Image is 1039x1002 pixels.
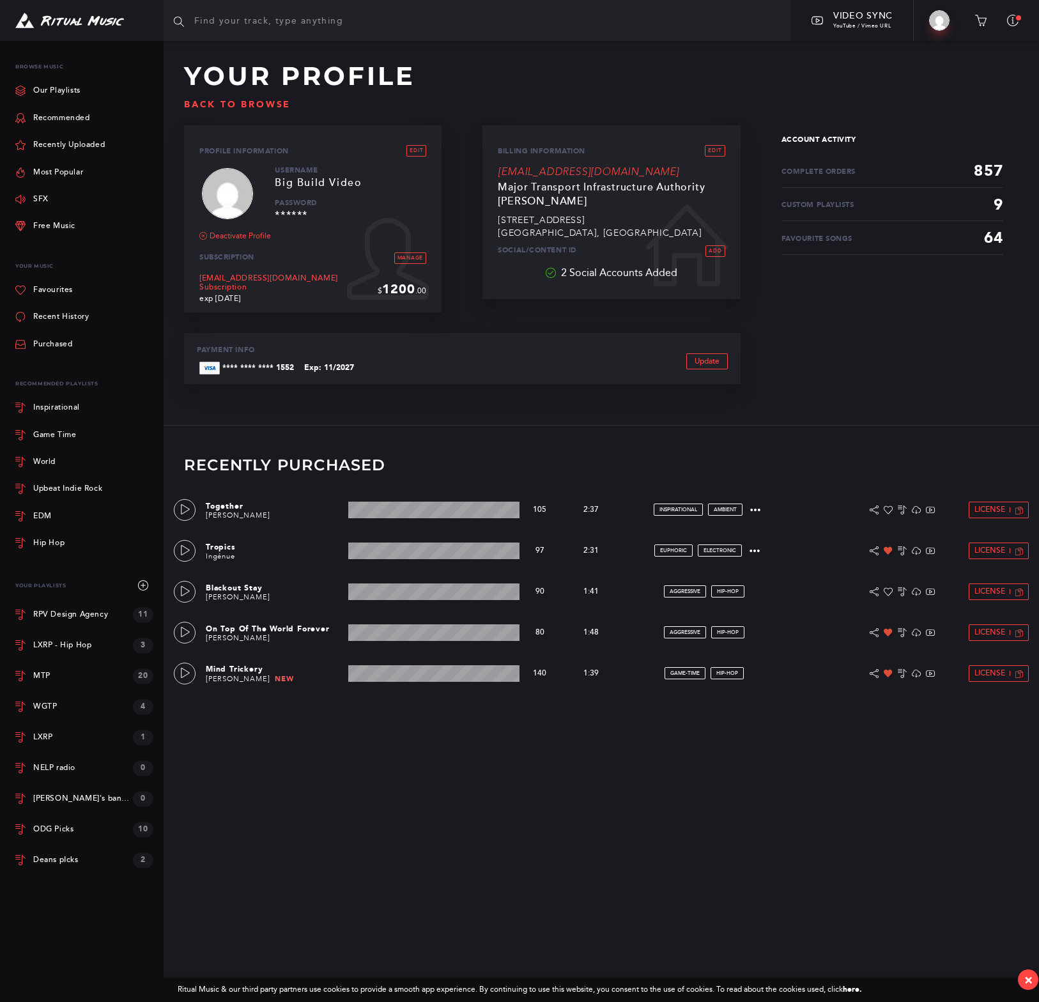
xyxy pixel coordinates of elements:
[15,449,153,475] a: World
[133,822,153,837] div: 10
[498,246,649,254] h5: Social/Content ID
[275,174,426,189] p: Big Build Video
[184,456,386,474] h3: Recently Purchased
[15,783,153,814] a: [PERSON_NAME]'s bangin beatz 0
[704,548,736,553] span: electronic
[184,99,291,110] a: Back to browse
[33,856,79,865] div: Deans pIcks
[705,245,725,257] a: Add
[670,629,700,635] span: aggressive
[15,256,153,277] p: Your Music
[206,663,343,675] p: Mind Trickery
[206,634,270,642] a: [PERSON_NAME]
[15,753,153,783] a: NELP radio 0
[199,274,378,292] p: [EMAIL_ADDRESS][DOMAIN_NAME] Subscription
[781,135,1003,144] p: Account Activity
[33,458,56,466] div: World
[33,641,91,650] div: LXRP - Hip Hop
[546,267,677,279] div: 2 Social Accounts Added
[206,541,343,553] p: Tropics
[206,593,270,601] a: [PERSON_NAME]
[525,628,555,637] p: 80
[33,610,108,619] div: RPV Design Agency
[670,589,700,594] span: aggressive
[525,505,555,514] p: 105
[498,193,725,207] p: [PERSON_NAME]
[15,722,153,753] a: LXRP 1
[1024,973,1033,987] div: ×
[394,252,427,264] a: Manage
[133,699,153,714] div: 4
[566,668,617,679] p: 1:39
[15,630,153,661] a: LXRP - Hip Hop 3
[670,670,700,676] span: game-time
[382,281,415,297] span: 1200
[525,669,555,678] p: 140
[199,146,289,155] span: Profile Information
[206,500,343,512] p: Together
[498,146,585,155] span: Billing Information
[15,394,153,421] a: Inspirational
[199,253,351,261] h5: Subscription
[33,794,133,803] div: [PERSON_NAME]'s bangin beatz
[15,814,153,845] a: ODG Picks 10
[15,277,73,304] a: Favourites
[15,421,153,448] a: Game Time
[974,669,1005,677] span: License
[525,587,555,596] p: 90
[660,548,687,553] span: euphoric
[498,226,725,238] p: [GEOGRAPHIC_DATA], [GEOGRAPHIC_DATA]
[716,670,738,676] span: hip-hop
[566,586,617,597] p: 1:41
[781,167,856,176] span: Complete Orders
[275,674,293,683] span: New
[974,628,1005,636] span: License
[15,213,75,240] a: Free Music
[566,627,617,638] p: 1:48
[15,77,81,104] a: Our Playlists
[659,507,697,513] span: inspirational
[781,200,854,209] span: Custom Playlists
[206,582,343,594] p: Blackout Stay
[15,845,153,875] a: Deans pIcks 2
[929,10,950,31] img: Tony Tran
[33,539,65,547] div: Hip Hop
[717,589,739,594] span: hip-hop
[33,764,75,773] div: NELP radio
[206,511,270,520] a: [PERSON_NAME]
[498,179,725,193] p: Major Transport Infrastructure Authority
[15,530,153,557] a: Hip Hop
[133,638,153,653] div: 3
[33,733,52,742] div: LXRP
[15,599,153,630] a: RPV Design Agency 11
[15,661,153,691] a: MTP 20
[566,545,617,557] p: 2:31
[15,132,105,158] a: Recently Uploaded
[199,362,220,374] img: Visa
[206,552,235,560] a: Ingénue
[566,504,617,516] p: 2:37
[33,672,50,681] div: MTP
[781,234,852,243] span: Favourite Songs
[15,572,153,599] div: Your Playlists
[199,232,271,241] a: Deactivate Profile
[15,13,124,29] img: Ritual Music
[843,985,862,994] a: here.
[15,475,153,502] a: Upbeat Indie Rock
[15,691,153,722] a: WGTP 4
[133,852,153,868] div: 2
[33,702,57,711] div: WGTP
[994,195,1003,213] span: 9
[199,295,378,304] div: exp [DATE]
[15,503,153,530] a: EDM
[15,186,49,213] a: SFX
[275,166,426,174] p: Username
[197,346,551,354] p: Payment Info
[133,760,153,776] div: 0
[714,507,737,513] span: ambient
[833,10,893,21] span: Video Sync
[974,546,1005,555] span: License
[974,505,1005,514] span: License
[833,23,891,29] span: YouTube / Vimeo URL
[498,213,725,226] p: [STREET_ADDRESS]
